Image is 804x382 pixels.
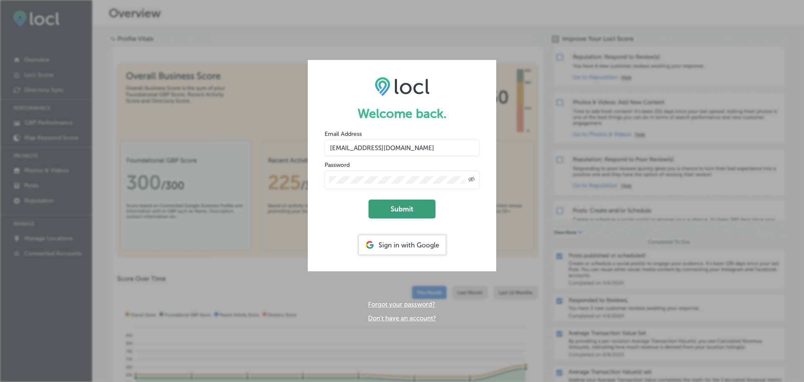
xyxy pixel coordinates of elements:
a: Don't have an account? [368,314,436,322]
img: LOCL logo [375,77,430,96]
div: Sign in with Google [359,235,446,255]
label: Password [325,161,350,169]
button: Submit [368,200,435,218]
label: Email Address [325,130,362,138]
span: Toggle password visibility [468,176,475,184]
h1: Welcome back. [325,106,479,121]
a: Forgot your password? [368,301,435,308]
